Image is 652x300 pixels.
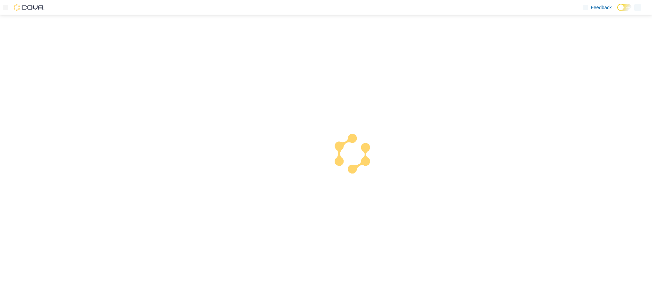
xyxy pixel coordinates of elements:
[580,1,614,14] a: Feedback
[617,4,632,11] input: Dark Mode
[326,129,377,180] img: cova-loader
[14,4,44,11] img: Cova
[591,4,612,11] span: Feedback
